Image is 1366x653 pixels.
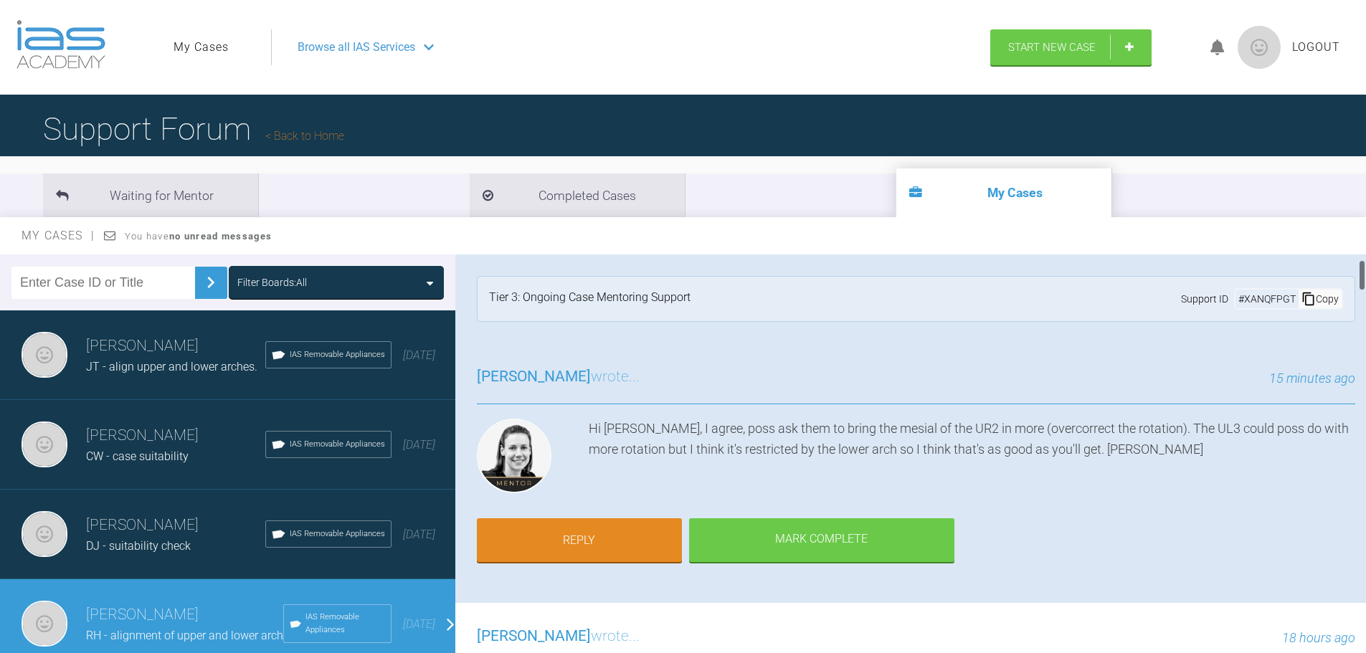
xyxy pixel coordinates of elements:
[86,360,257,373] span: JT - align upper and lower arches.
[589,419,1355,499] div: Hi [PERSON_NAME], I agree, poss ask them to bring the mesial of the UR2 in more (overcorrect the ...
[169,231,272,242] strong: no unread messages
[290,528,385,540] span: IAS Removable Appliances
[22,601,67,647] img: Izabela Wojslaw
[403,438,435,452] span: [DATE]
[86,603,283,627] h3: [PERSON_NAME]
[86,424,265,448] h3: [PERSON_NAME]
[265,129,344,143] a: Back to Home
[86,334,265,358] h3: [PERSON_NAME]
[477,518,682,563] a: Reply
[305,611,385,637] span: IAS Removable Appliances
[22,332,67,378] img: Izabela Wojslaw
[22,511,67,557] img: Izabela Wojslaw
[22,421,67,467] img: Izabela Wojslaw
[1008,41,1096,54] span: Start New Case
[477,365,640,389] h3: wrote...
[1238,26,1281,69] img: profile.png
[11,267,195,299] input: Enter Case ID or Title
[1235,291,1299,307] div: # XANQFPGT
[403,617,435,631] span: [DATE]
[86,539,191,553] span: DJ - suitability check
[477,368,591,385] span: [PERSON_NAME]
[22,229,95,242] span: My Cases
[298,38,415,57] span: Browse all IAS Services
[43,104,344,154] h1: Support Forum
[477,627,591,644] span: [PERSON_NAME]
[86,629,283,642] span: RH - alignment of upper and lower arch
[489,288,691,310] div: Tier 3: Ongoing Case Mentoring Support
[290,348,385,361] span: IAS Removable Appliances
[403,348,435,362] span: [DATE]
[199,271,222,294] img: chevronRight.28bd32b0.svg
[990,29,1152,65] a: Start New Case
[16,20,105,69] img: logo-light.3e3ef733.png
[1292,38,1340,57] a: Logout
[125,231,272,242] span: You have
[174,38,229,57] a: My Cases
[896,168,1111,217] li: My Cases
[43,173,258,217] li: Waiting for Mentor
[470,173,685,217] li: Completed Cases
[86,513,265,538] h3: [PERSON_NAME]
[237,275,307,290] div: Filter Boards: All
[403,528,435,541] span: [DATE]
[1269,371,1355,386] span: 15 minutes ago
[689,518,954,563] div: Mark Complete
[477,419,551,493] img: Kelly Toft
[1181,291,1228,307] span: Support ID
[1299,290,1342,308] div: Copy
[477,624,640,649] h3: wrote...
[86,449,189,463] span: CW - case suitability
[1282,630,1355,645] span: 18 hours ago
[290,438,385,451] span: IAS Removable Appliances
